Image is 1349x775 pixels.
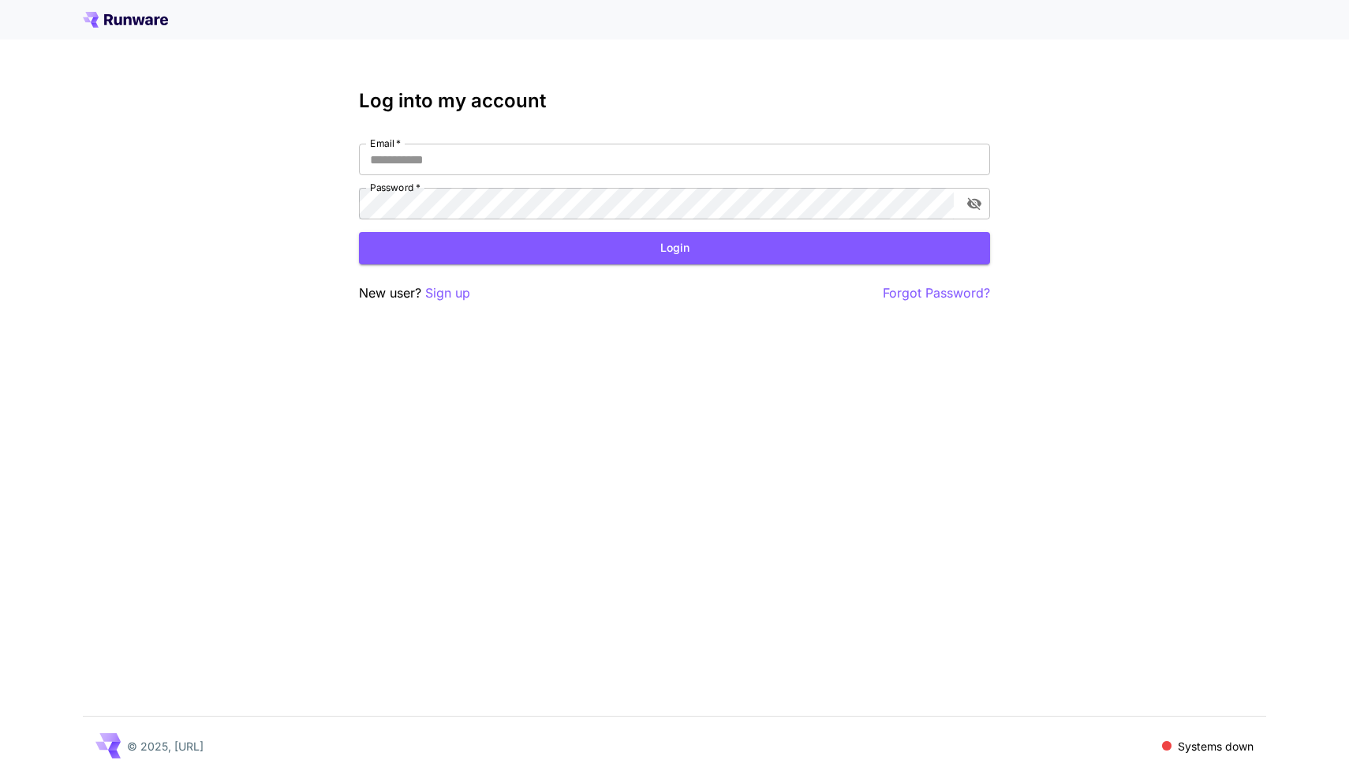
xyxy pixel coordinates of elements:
p: © 2025, [URL] [127,738,204,754]
label: Email [370,137,401,150]
h3: Log into my account [359,90,990,112]
label: Password [370,181,420,194]
button: Sign up [425,283,470,303]
p: New user? [359,283,470,303]
button: Login [359,232,990,264]
button: Forgot Password? [883,283,990,303]
button: toggle password visibility [960,189,988,218]
p: Systems down [1178,738,1254,754]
